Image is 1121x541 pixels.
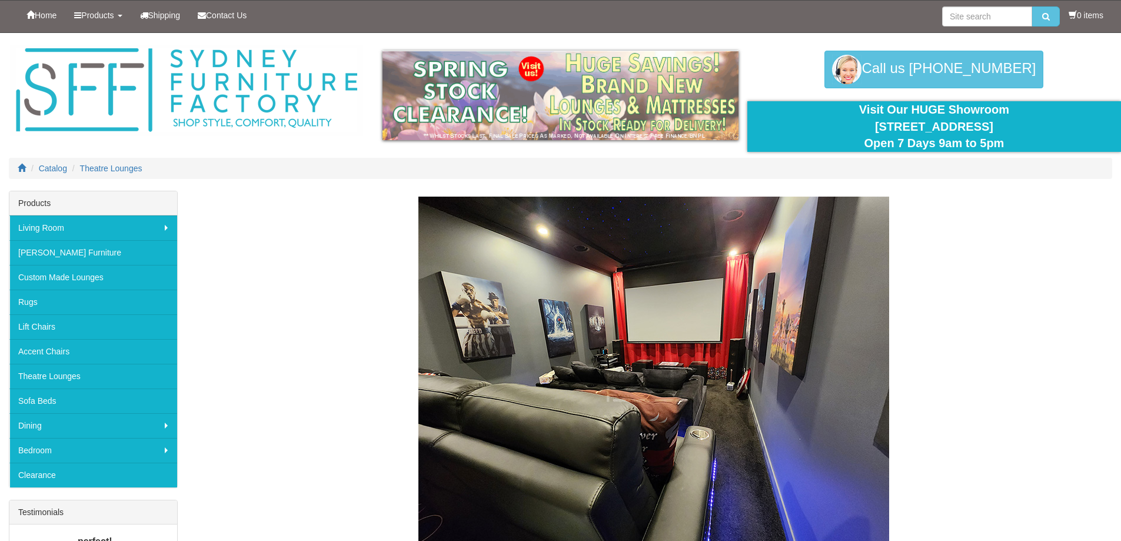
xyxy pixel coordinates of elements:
input: Site search [942,6,1032,26]
div: Products [9,191,177,215]
a: [PERSON_NAME] Furniture [9,240,177,265]
a: Theatre Lounges [80,164,142,173]
a: Bedroom [9,438,177,463]
a: Catalog [39,164,67,173]
a: Living Room [9,215,177,240]
span: Products [81,11,114,20]
span: Home [35,11,56,20]
a: Accent Chairs [9,339,177,364]
div: Testimonials [9,500,177,525]
img: Sydney Furniture Factory [10,45,363,136]
a: Shipping [131,1,189,30]
img: spring-sale.gif [382,51,739,140]
div: Visit Our HUGE Showroom [STREET_ADDRESS] Open 7 Days 9am to 5pm [756,101,1112,152]
span: Contact Us [206,11,247,20]
a: Sofa Beds [9,389,177,413]
span: Shipping [148,11,181,20]
a: Lift Chairs [9,314,177,339]
a: Rugs [9,290,177,314]
a: Theatre Lounges [9,364,177,389]
li: 0 items [1069,9,1103,21]
a: Home [18,1,65,30]
a: Products [65,1,131,30]
a: Custom Made Lounges [9,265,177,290]
a: Dining [9,413,177,438]
a: Contact Us [189,1,255,30]
a: Clearance [9,463,177,487]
